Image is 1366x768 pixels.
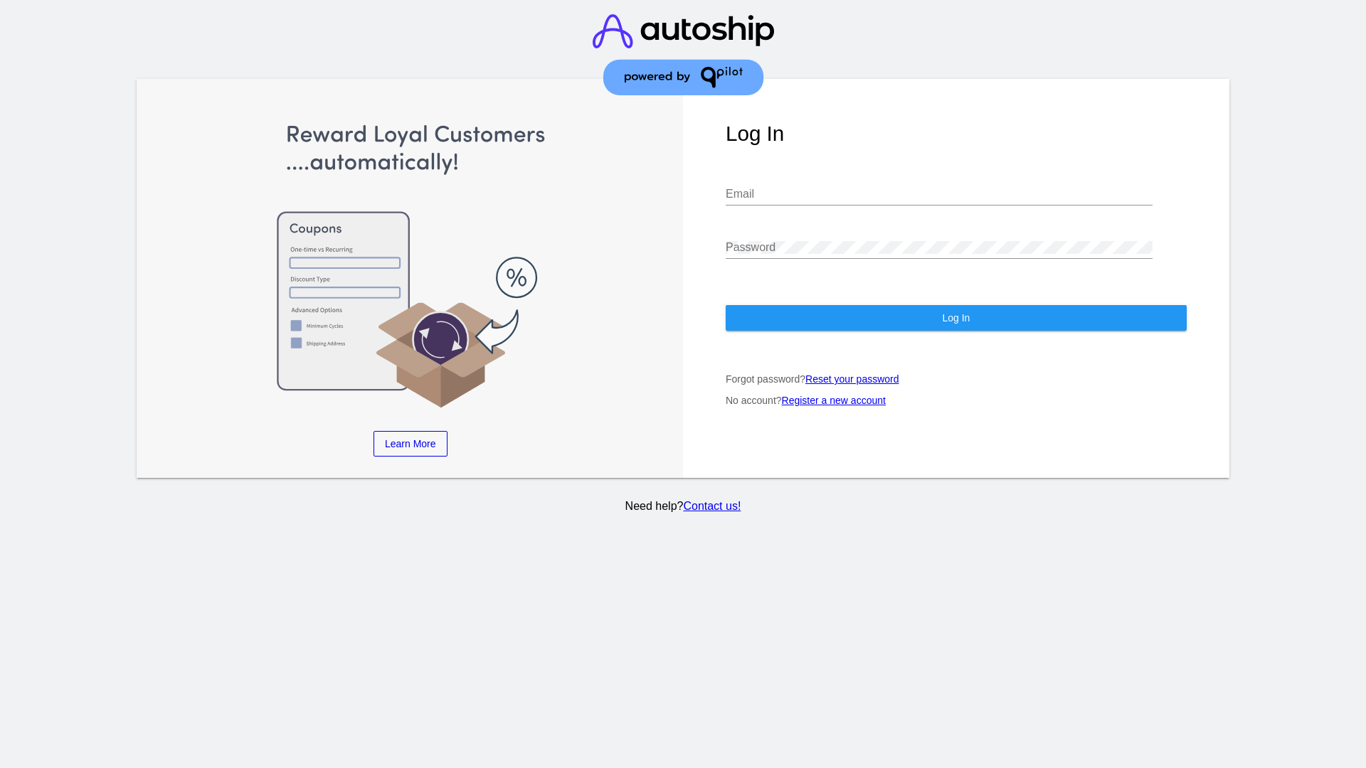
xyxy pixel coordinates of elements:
[726,373,1187,385] p: Forgot password?
[782,395,886,406] a: Register a new account
[180,122,641,410] img: Apply Coupons Automatically to Scheduled Orders with QPilot
[805,373,899,385] a: Reset your password
[726,305,1187,331] button: Log In
[385,438,436,449] span: Learn More
[683,500,741,512] a: Contact us!
[726,122,1187,146] h1: Log In
[726,395,1187,406] p: No account?
[134,500,1232,513] p: Need help?
[726,188,1153,201] input: Email
[374,431,448,457] a: Learn More
[942,312,970,324] span: Log In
